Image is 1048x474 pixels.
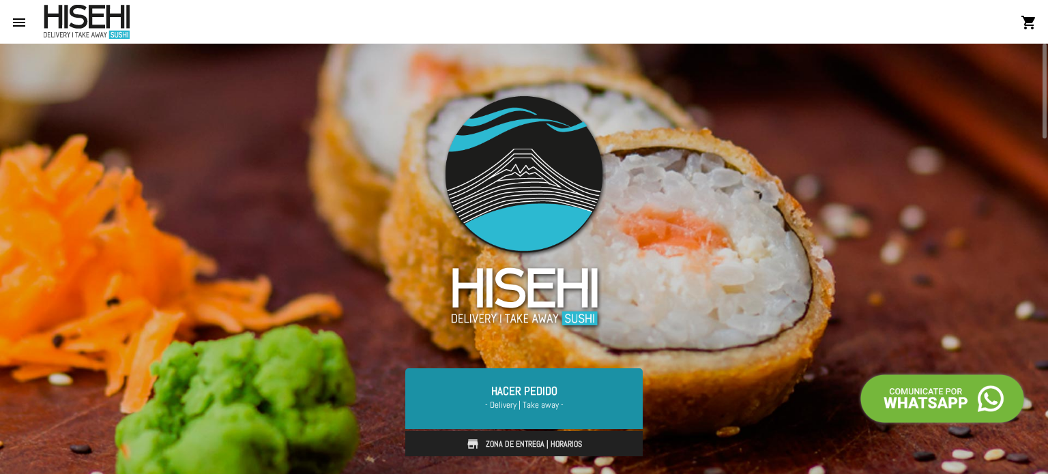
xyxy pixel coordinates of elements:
a: Zona de Entrega | Horarios [405,431,643,457]
img: call-whatsapp.png [857,371,1028,426]
mat-icon: menu [11,14,27,31]
img: store.svg [466,437,480,451]
mat-icon: shopping_cart [1021,14,1037,31]
a: Hacer Pedido [405,368,643,428]
span: - Delivery | Take away - [422,398,626,412]
img: logo-slider3.png [431,81,617,342]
